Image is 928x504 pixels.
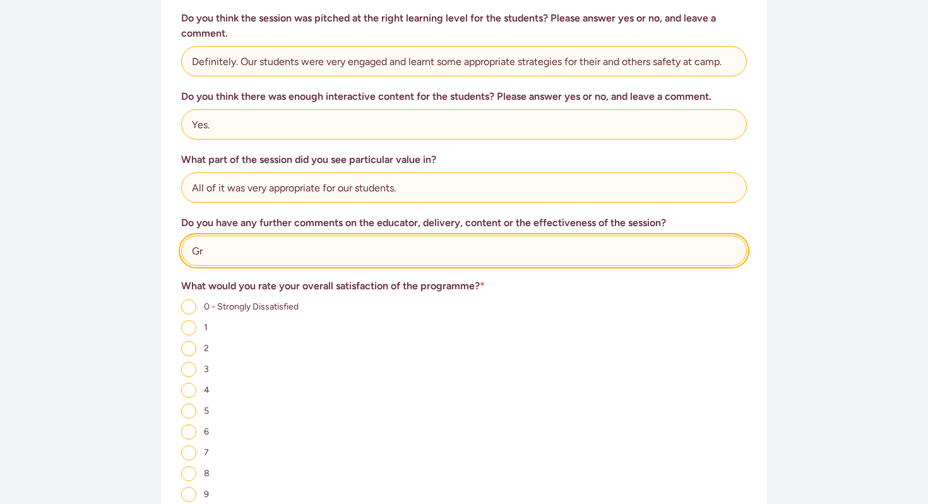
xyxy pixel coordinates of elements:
[204,489,209,500] span: 9
[204,405,209,416] span: 5
[204,301,299,312] span: 0 - Strongly Dissatisfied
[204,468,210,479] span: 8
[181,487,196,502] input: 9
[181,383,196,398] input: 4
[181,215,747,231] h3: Do you have any further comments on the educator, delivery, content or the effectiveness of the s...
[181,320,196,335] input: 1
[204,322,208,333] span: 1
[181,404,196,419] input: 5
[204,364,209,375] span: 3
[181,279,747,294] h3: What would you rate your overall satisfaction of the programme?
[181,466,196,481] input: 8
[181,424,196,440] input: 6
[204,385,210,395] span: 4
[204,447,209,458] span: 7
[181,89,747,104] h3: Do you think there was enough interactive content for the students? Please answer yes or no, and ...
[181,445,196,460] input: 7
[181,152,747,167] h3: What part of the session did you see particular value in?
[204,426,209,437] span: 6
[181,362,196,377] input: 3
[181,299,196,315] input: 0 - Strongly Dissatisfied
[181,11,747,41] h3: Do you think the session was pitched at the right learning level for the students? Please answer ...
[204,343,209,354] span: 2
[181,341,196,356] input: 2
